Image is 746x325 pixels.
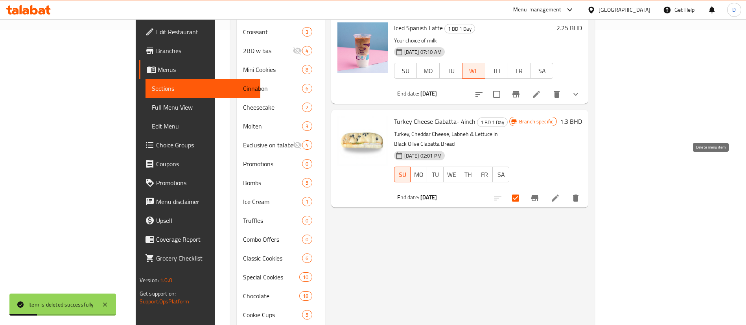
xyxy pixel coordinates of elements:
button: TU [427,167,444,182]
span: Classic Cookies [243,253,302,263]
div: Cinnabon [243,84,302,93]
div: items [299,291,312,301]
span: Iced Spanish Latte [394,22,443,34]
span: Ice Cream [243,197,302,206]
span: SU [398,65,414,77]
span: 6 [302,85,311,92]
span: Cheesecake [243,103,302,112]
div: Combo Offers [243,235,302,244]
span: Menu disclaimer [156,197,254,206]
button: SA [530,63,553,79]
span: Promotions [156,178,254,187]
span: MO [420,65,437,77]
span: Mini Cookies [243,65,302,74]
div: items [302,310,312,319]
div: Cinnabon6 [237,79,325,98]
span: Branch specific [516,118,556,125]
button: Branch-specific-item [507,85,525,104]
a: Edit Menu [146,117,260,136]
img: Turkey Cheese Ciabatta- 4inch [337,116,388,166]
div: 2BD w bas4 [237,41,325,60]
div: Item is deleted successfully [28,300,94,309]
span: Branches [156,46,254,55]
img: Iced Spanish Latte [337,22,388,73]
span: TU [443,65,459,77]
span: 6 [302,255,311,262]
span: TU [430,169,440,180]
span: 5 [302,311,311,319]
div: Exclusive on talabat4 [237,136,325,154]
div: Molten3 [237,117,325,136]
div: items [302,84,312,93]
div: items [302,65,312,74]
div: Cookie Cups [243,310,302,319]
a: Coupons [139,154,260,173]
span: WE [466,65,482,77]
span: Turkey Cheese Ciabatta- 4inch [394,116,475,127]
div: Cookie Cups5 [237,305,325,324]
div: Truffles [243,216,302,225]
div: Promotions0 [237,154,325,173]
span: [DATE] 07:10 AM [401,48,445,56]
div: items [299,272,312,282]
span: Bombs [243,178,302,187]
a: Sections [146,79,260,98]
span: 3 [302,28,311,36]
span: 5 [302,179,311,187]
button: FR [476,167,493,182]
div: Combo Offers0 [237,230,325,249]
span: Molten [243,121,302,131]
div: 2BD w bas [243,46,293,55]
span: MO [414,169,424,180]
span: Chocolate [243,291,299,301]
span: Edit Menu [152,121,254,131]
span: 4 [302,47,311,55]
div: Classic Cookies6 [237,249,325,268]
div: Truffles0 [237,211,325,230]
button: SU [394,63,417,79]
span: Coverage Report [156,235,254,244]
h6: 2.25 BHD [556,22,582,33]
b: [DATE] [420,88,437,99]
div: Chocolate18 [237,286,325,305]
a: Menu disclaimer [139,192,260,211]
span: 1 BD 1 Day [445,24,475,33]
b: [DATE] [420,192,437,202]
span: 4 [302,141,311,149]
button: WE [462,63,485,79]
span: 0 [302,236,311,243]
span: TH [463,169,473,180]
span: [DATE] 02:01 PM [401,152,445,160]
span: Exclusive on talabat [243,140,293,150]
a: Coverage Report [139,230,260,249]
svg: Show Choices [571,90,580,99]
span: 1.0.0 [160,275,172,285]
button: show more [566,85,585,104]
a: Menus [139,60,260,79]
div: [GEOGRAPHIC_DATA] [599,6,650,14]
span: Promotions [243,159,302,169]
span: Edit Restaurant [156,27,254,37]
a: Promotions [139,173,260,192]
div: Mini Cookies8 [237,60,325,79]
span: 0 [302,217,311,224]
a: Branches [139,41,260,60]
div: items [302,253,312,263]
span: Coupons [156,159,254,169]
span: Version: [140,275,159,285]
button: Branch-specific-item [525,189,544,207]
div: items [302,235,312,244]
span: Special Cookies [243,272,299,282]
p: Your choice of milk [394,36,554,46]
span: 10 [300,274,311,281]
div: items [302,159,312,169]
span: SU [398,169,408,180]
